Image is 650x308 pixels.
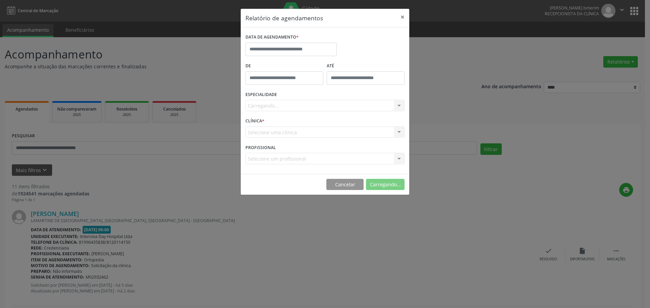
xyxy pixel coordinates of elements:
[326,179,364,190] button: Cancelar
[396,9,409,25] button: Close
[245,61,323,71] label: De
[245,32,299,43] label: DATA DE AGENDAMENTO
[245,90,277,100] label: ESPECIALIDADE
[245,142,276,153] label: PROFISSIONAL
[327,61,405,71] label: ATÉ
[245,116,264,126] label: CLÍNICA
[245,14,323,22] h5: Relatório de agendamentos
[366,179,405,190] button: Carregando...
